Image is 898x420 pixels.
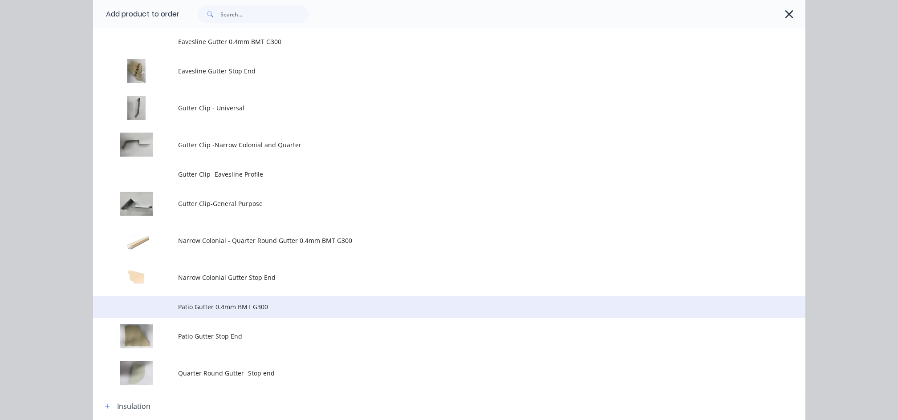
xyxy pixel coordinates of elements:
span: Gutter Clip -Narrow Colonial and Quarter [179,140,680,149]
span: Eavesline Gutter Stop End [179,66,680,76]
span: Patio Gutter Stop End [179,331,680,341]
span: Narrow Colonial Gutter Stop End [179,273,680,282]
span: Eavesline Gutter 0.4mm BMT G300 [179,37,680,46]
span: Gutter Clip - Universal [179,103,680,113]
span: Patio Gutter 0.4mm BMT G300 [179,302,680,311]
div: Insulation [118,401,151,412]
span: Narrow Colonial - Quarter Round Gutter 0.4mm BMT G300 [179,236,680,245]
span: Quarter Round Gutter- Stop end [179,368,680,378]
span: Gutter Clip-General Purpose [179,199,680,208]
input: Search... [221,5,309,23]
span: Gutter Clip- Eavesline Profile [179,170,680,179]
